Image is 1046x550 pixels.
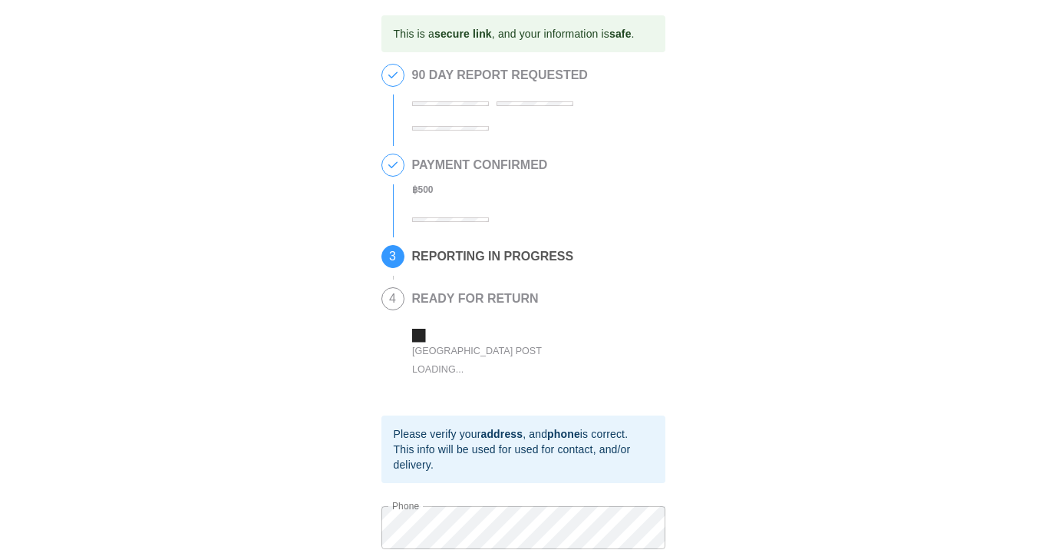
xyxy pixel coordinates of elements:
[412,68,658,82] h2: 90 DAY REPORT REQUESTED
[609,28,632,40] b: safe
[547,428,580,440] b: phone
[412,292,642,306] h2: READY FOR RETURN
[394,426,653,442] div: Please verify your , and is correct.
[412,343,573,379] div: [GEOGRAPHIC_DATA] Post Loading...
[434,28,492,40] b: secure link
[394,442,653,472] div: This info will be used for used for contact, and/or delivery.
[382,65,404,86] span: 1
[382,154,404,176] span: 2
[480,428,523,440] b: address
[412,158,548,172] h2: PAYMENT CONFIRMED
[382,246,404,267] span: 3
[412,250,574,263] h2: REPORTING IN PROGRESS
[394,20,635,48] div: This is a , and your information is .
[382,288,404,310] span: 4
[412,184,434,195] b: ฿ 500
